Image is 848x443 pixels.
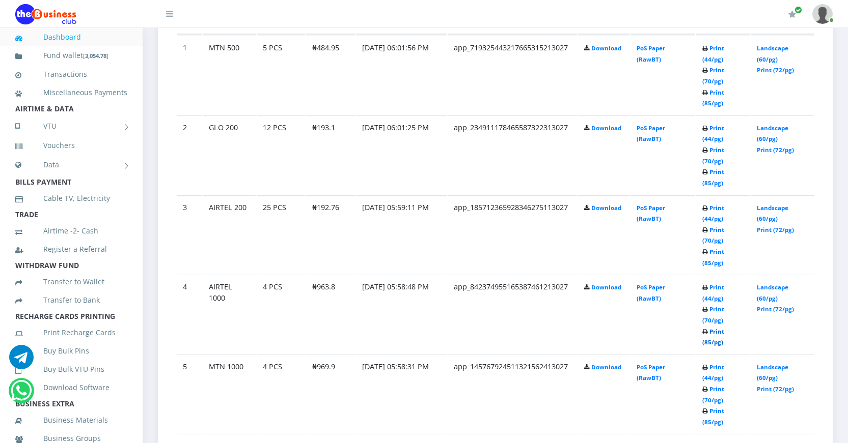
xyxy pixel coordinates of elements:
td: AIRTEL 1000 [203,275,256,353]
a: Download [591,44,621,52]
a: Print (85/pg) [702,248,724,267]
a: Cable TV, Electricity [15,187,127,210]
td: app_185712365928346275113027 [448,195,577,274]
td: MTN 1000 [203,355,256,433]
a: Print (72/pg) [757,66,794,74]
td: 1 [177,36,202,114]
a: Print (70/pg) [702,146,724,165]
td: AIRTEL 200 [203,195,256,274]
a: Print (44/pg) [702,204,724,223]
td: [DATE] 05:58:48 PM [356,275,447,353]
a: Download [591,363,621,371]
td: 4 [177,275,202,353]
a: Miscellaneous Payments [15,81,127,104]
td: ₦484.95 [306,36,355,114]
td: 5 [177,355,202,433]
td: 25 PCS [257,195,305,274]
td: [DATE] 05:58:31 PM [356,355,447,433]
a: Print (72/pg) [757,146,794,154]
a: Print (85/pg) [702,88,724,107]
td: MTN 500 [203,36,256,114]
a: Download [591,124,621,132]
a: Landscape (60/pg) [757,44,788,63]
a: Transfer to Bank [15,288,127,312]
a: Vouchers [15,134,127,157]
a: Download [591,283,621,291]
td: 12 PCS [257,115,305,194]
a: Buy Bulk Pins [15,339,127,363]
a: PoS Paper (RawBT) [637,283,665,302]
a: Print Recharge Cards [15,321,127,344]
td: ₦969.9 [306,355,355,433]
img: User [812,4,833,24]
a: Airtime -2- Cash [15,219,127,243]
td: [DATE] 06:01:25 PM [356,115,447,194]
small: [ ] [83,52,108,60]
a: Print (70/pg) [702,226,724,245]
a: VTU [15,113,127,139]
a: Landscape (60/pg) [757,124,788,143]
a: Print (70/pg) [702,66,724,85]
td: 2 [177,115,202,194]
a: Print (44/pg) [702,283,724,302]
td: [DATE] 05:59:11 PM [356,195,447,274]
a: Chat for support [11,386,32,403]
a: Print (72/pg) [757,226,794,233]
a: Print (85/pg) [702,168,724,187]
a: Transactions [15,63,127,86]
a: PoS Paper (RawBT) [637,124,665,143]
a: Download Software [15,376,127,399]
img: Logo [15,4,76,24]
a: PoS Paper (RawBT) [637,363,665,382]
td: ₦193.1 [306,115,355,194]
td: 5 PCS [257,36,305,114]
a: Buy Bulk VTU Pins [15,358,127,381]
a: Transfer to Wallet [15,270,127,293]
td: app_842374955165387461213027 [448,275,577,353]
a: Print (72/pg) [757,385,794,393]
a: PoS Paper (RawBT) [637,204,665,223]
a: Print (44/pg) [702,124,724,143]
td: app_145767924511321562413027 [448,355,577,433]
td: ₦963.8 [306,275,355,353]
a: Chat for support [9,352,34,369]
td: 4 PCS [257,275,305,353]
td: ₦192.76 [306,195,355,274]
td: 4 PCS [257,355,305,433]
a: Register a Referral [15,238,127,261]
a: Business Materials [15,408,127,432]
a: Print (70/pg) [702,385,724,404]
a: Print (44/pg) [702,44,724,63]
a: Dashboard [15,25,127,49]
a: Print (72/pg) [757,305,794,313]
a: PoS Paper (RawBT) [637,44,665,63]
i: Renew/Upgrade Subscription [788,10,796,18]
a: Print (44/pg) [702,363,724,382]
a: Landscape (60/pg) [757,363,788,382]
a: Landscape (60/pg) [757,204,788,223]
a: Print (85/pg) [702,407,724,426]
a: Print (70/pg) [702,305,724,324]
a: Fund wallet[3,054.78] [15,44,127,68]
a: Download [591,204,621,212]
a: Data [15,152,127,178]
a: Landscape (60/pg) [757,283,788,302]
td: 3 [177,195,202,274]
td: GLO 200 [203,115,256,194]
span: Renew/Upgrade Subscription [795,6,802,14]
td: [DATE] 06:01:56 PM [356,36,447,114]
b: 3,054.78 [85,52,106,60]
a: Print (85/pg) [702,328,724,346]
td: app_234911178465587322313027 [448,115,577,194]
td: app_719325443217665315213027 [448,36,577,114]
